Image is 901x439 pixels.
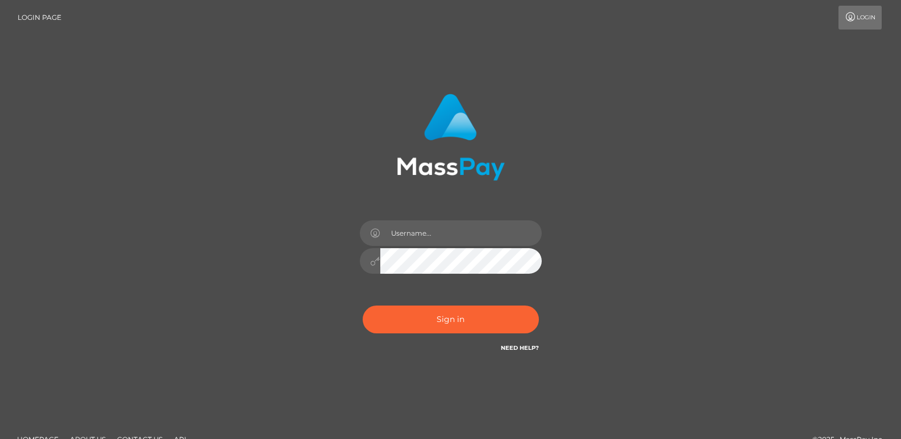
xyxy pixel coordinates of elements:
a: Need Help? [501,344,539,352]
img: MassPay Login [397,94,505,181]
button: Sign in [363,306,539,333]
a: Login [838,6,882,30]
a: Login Page [18,6,61,30]
input: Username... [380,220,542,246]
